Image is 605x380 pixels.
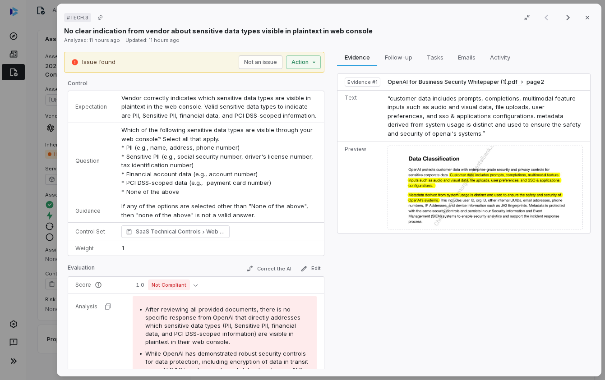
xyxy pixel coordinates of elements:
[133,279,201,290] button: 1.0Not Compliant
[136,227,225,236] span: SaaS Technical Controls Web Console
[75,157,107,165] p: Question
[92,9,108,26] button: Copy link
[121,202,317,220] p: If any of the options are selected other than "None of the above", then "none of the above" is no...
[148,279,190,290] span: Not Compliant
[64,26,373,36] p: No clear indication from vendor about sensitive data types visible in plaintext in web console
[297,263,325,274] button: Edit
[388,146,583,229] img: 4aaaf90d97524b45ab2762754fdb0cb1_original.jpg_w1200.jpg
[286,55,321,69] button: Action
[243,263,296,274] button: Correct the AI
[424,51,448,63] span: Tasks
[68,264,95,275] p: Evaluation
[455,51,480,63] span: Emails
[68,80,324,91] p: Control
[75,207,107,215] p: Guidance
[388,78,517,86] span: OpenAI for Business Security Whitepaper (1).pdf
[388,95,581,137] span: “customer data includes prompts, completions, multimodal feature inputs such as audio and visual ...
[67,14,88,21] span: # TECH.3
[145,306,300,345] span: After reviewing all provided documents, there is no specific response from OpenAI that directly a...
[338,142,384,233] td: Preview
[559,12,577,23] button: Next result
[341,51,374,63] span: Evidence
[75,281,118,288] p: Score
[338,90,384,142] td: Text
[239,55,283,69] button: Not an issue
[75,245,107,252] p: Weight
[64,37,120,43] span: Analyzed: 11 hours ago
[121,244,125,252] span: 1
[381,51,416,63] span: Follow-up
[125,37,180,43] span: Updated: 11 hours ago
[526,78,544,86] span: page 2
[388,78,544,86] button: OpenAI for Business Security Whitepaper (1).pdfpage2
[121,94,316,119] span: Vendor correctly indicates which sensitive data types are visible in plaintext in the web console...
[75,103,107,110] p: Expectation
[348,78,378,86] span: Evidence # 1
[75,303,97,310] p: Analysis
[82,58,115,67] p: Issue found
[487,51,514,63] span: Activity
[75,228,107,235] p: Control Set
[121,126,315,195] span: Which of the following sensitive data types are visible through your web console? Select all that...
